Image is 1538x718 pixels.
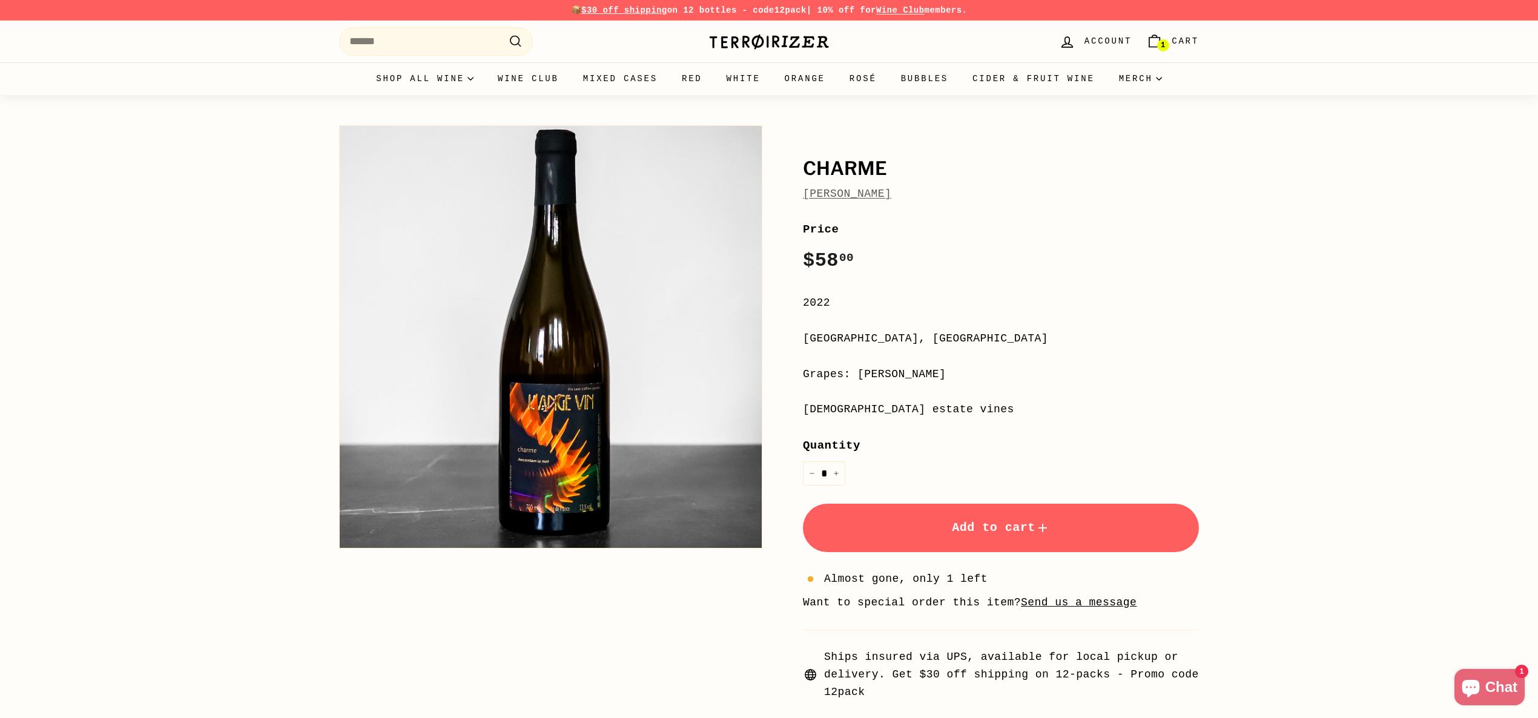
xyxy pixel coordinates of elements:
[670,62,715,95] a: Red
[827,461,845,486] button: Increase item quantity by one
[1139,24,1206,59] a: Cart
[803,461,845,486] input: quantity
[364,62,486,95] summary: Shop all wine
[715,62,773,95] a: White
[1084,35,1132,48] span: Account
[803,461,821,486] button: Reduce item quantity by one
[571,62,670,95] a: Mixed Cases
[774,5,807,15] strong: 12pack
[876,5,925,15] a: Wine Club
[839,251,854,265] sup: 00
[486,62,571,95] a: Wine Club
[837,62,889,95] a: Rosé
[1052,24,1139,59] a: Account
[889,62,960,95] a: Bubbles
[339,4,1199,17] p: 📦 on 12 bottles - code | 10% off for members.
[315,62,1223,95] div: Primary
[803,330,1199,347] div: [GEOGRAPHIC_DATA], [GEOGRAPHIC_DATA]
[773,62,837,95] a: Orange
[803,504,1199,552] button: Add to cart
[1172,35,1199,48] span: Cart
[1021,596,1137,608] a: Send us a message
[824,570,988,588] span: Almost gone, only 1 left
[960,62,1107,95] a: Cider & Fruit Wine
[803,594,1199,611] li: Want to special order this item?
[803,436,1199,455] label: Quantity
[803,366,1199,383] div: Grapes: [PERSON_NAME]
[803,249,854,272] span: $58
[952,521,1050,535] span: Add to cart
[803,220,1199,239] label: Price
[1161,41,1165,50] span: 1
[824,648,1199,700] span: Ships insured via UPS, available for local pickup or delivery. Get $30 off shipping on 12-packs -...
[1451,669,1528,708] inbox-online-store-chat: Shopify online store chat
[581,5,667,15] span: $30 off shipping
[803,294,1199,312] div: 2022
[803,159,1199,179] h1: Charme
[1107,62,1174,95] summary: Merch
[803,401,1199,418] div: [DEMOGRAPHIC_DATA] estate vines
[803,188,891,200] a: [PERSON_NAME]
